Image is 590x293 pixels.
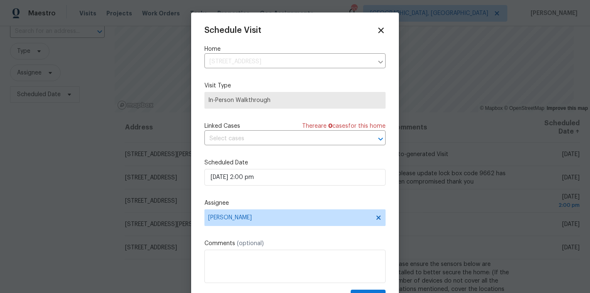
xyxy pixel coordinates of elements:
[208,214,371,221] span: [PERSON_NAME]
[237,241,264,246] span: (optional)
[204,132,362,145] input: Select cases
[204,122,240,130] span: Linked Cases
[204,45,386,53] label: Home
[204,55,373,68] input: Enter in an address
[204,82,386,90] label: Visit Type
[204,169,386,186] input: M/D/YYYY
[302,122,386,130] span: There are case s for this home
[204,26,261,35] span: Schedule Visit
[376,26,386,35] span: Close
[208,96,382,104] span: In-Person Walkthrough
[375,133,386,145] button: Open
[204,199,386,207] label: Assignee
[328,123,332,129] span: 0
[204,239,386,248] label: Comments
[204,159,386,167] label: Scheduled Date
